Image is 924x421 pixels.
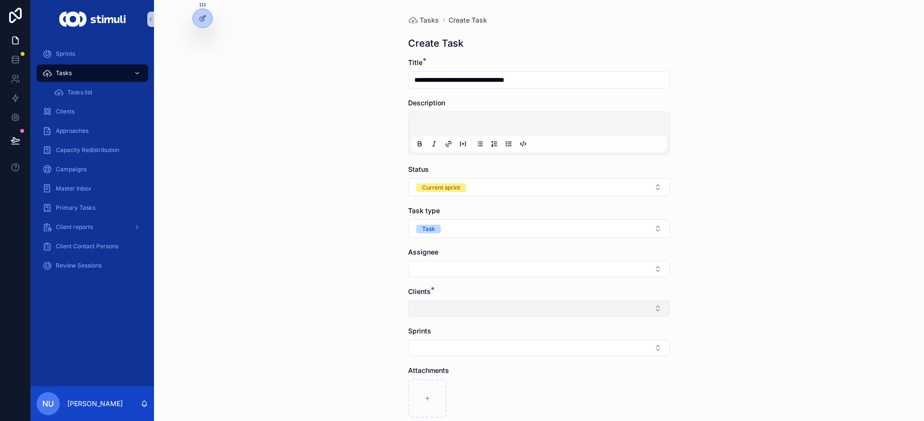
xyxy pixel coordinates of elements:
a: Primary Tasks [37,199,148,217]
a: Approaches [37,122,148,140]
span: Approaches [56,127,89,135]
span: NU [42,398,54,409]
a: Create Task [449,15,487,25]
span: Title [408,58,423,66]
span: Primary Tasks [56,204,95,212]
span: Tasks [56,69,72,77]
span: Assignee [408,248,438,256]
button: Select Button [408,300,670,317]
span: Master Inbox [56,185,91,192]
a: Review Sessions [37,257,148,274]
span: Client reports [56,223,93,231]
span: Tasks list [67,89,92,96]
span: Attachments [408,366,449,374]
a: Campaigns [37,161,148,178]
span: Clients [56,108,75,115]
span: Status [408,165,429,173]
a: Sprints [37,45,148,63]
a: Tasks [37,64,148,82]
div: Current sprint [422,183,460,192]
div: Task [422,225,435,233]
span: Campaigns [56,166,87,173]
img: App logo [59,12,125,27]
span: Sprints [408,327,431,335]
span: Clients [408,287,431,295]
span: Tasks [420,15,439,25]
a: Client reports [37,218,148,236]
span: Description [408,99,445,107]
a: Tasks [408,15,439,25]
button: Select Button [408,261,670,277]
a: Capacity Redistribution [37,141,148,159]
p: [PERSON_NAME] [67,399,123,408]
button: Select Button [408,178,670,196]
span: Task type [408,206,440,215]
a: Clients [37,103,148,120]
button: Select Button [408,340,670,356]
a: Tasks list [48,84,148,101]
a: Client Contact Persons [37,238,148,255]
button: Select Button [408,219,670,238]
span: Review Sessions [56,262,102,269]
h1: Create Task [408,37,463,50]
span: Sprints [56,50,75,58]
span: Client Contact Persons [56,242,118,250]
div: scrollable content [31,38,154,287]
span: Capacity Redistribution [56,146,119,154]
a: Master Inbox [37,180,148,197]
